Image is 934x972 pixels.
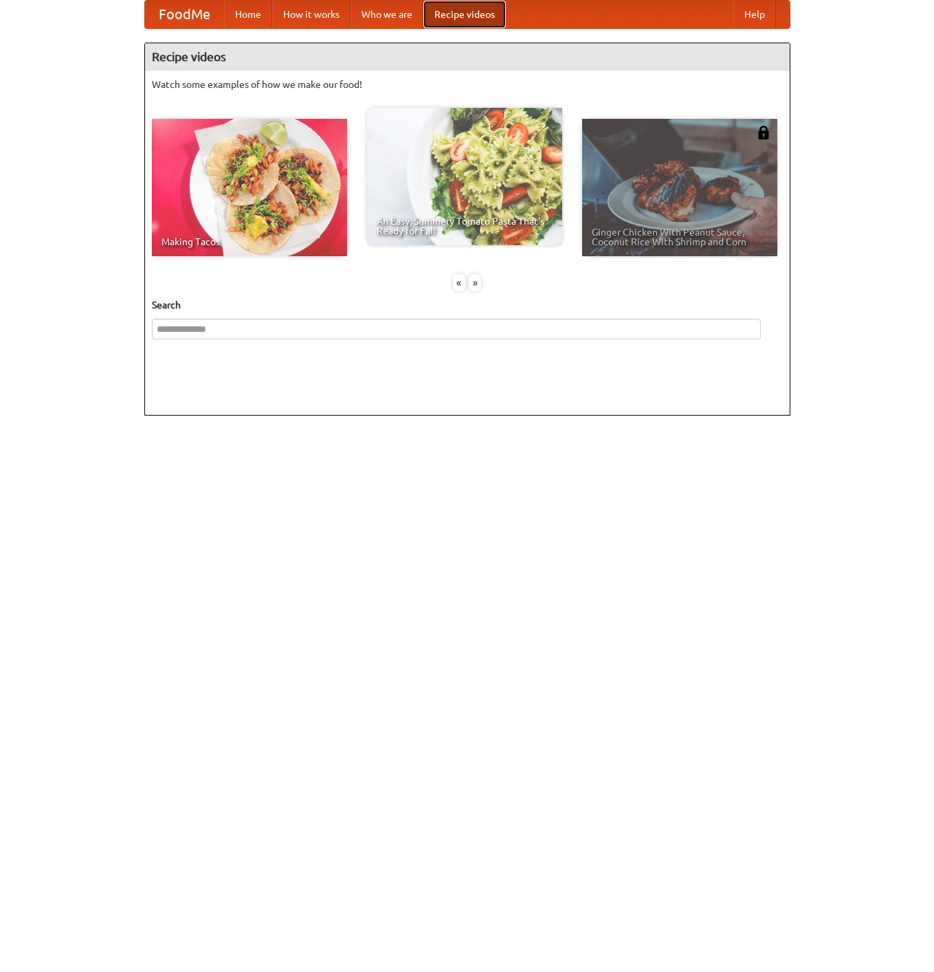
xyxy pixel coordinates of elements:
h4: Recipe videos [145,43,790,71]
span: An Easy, Summery Tomato Pasta That's Ready for Fall [377,216,553,236]
a: Making Tacos [152,119,347,256]
p: Watch some examples of how we make our food! [152,78,783,91]
a: Who we are [351,1,423,28]
a: How it works [272,1,351,28]
a: An Easy, Summery Tomato Pasta That's Ready for Fall [367,108,562,245]
img: 483408.png [757,126,770,139]
a: FoodMe [145,1,224,28]
span: Making Tacos [162,237,337,247]
div: » [469,274,481,291]
div: « [453,274,465,291]
a: Home [224,1,272,28]
a: Recipe videos [423,1,506,28]
a: Help [733,1,776,28]
h5: Search [152,298,783,312]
